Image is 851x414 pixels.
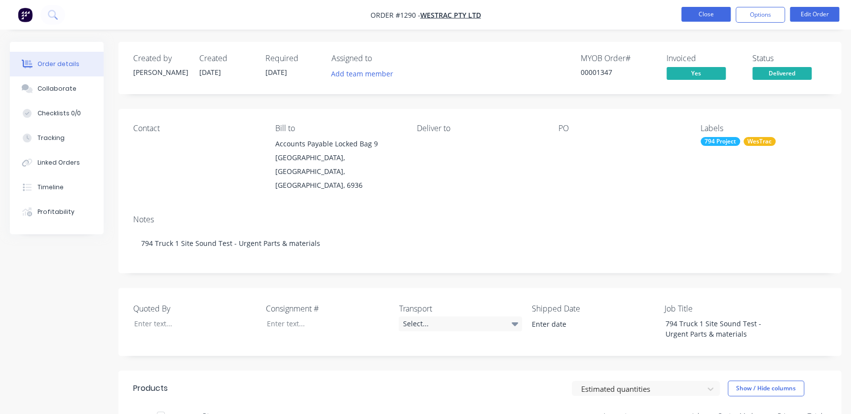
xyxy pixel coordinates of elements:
div: [GEOGRAPHIC_DATA], [GEOGRAPHIC_DATA], [GEOGRAPHIC_DATA], 6936 [275,151,401,192]
span: Yes [666,67,726,79]
div: Collaborate [37,84,76,93]
a: WesTrac Pty Ltd [420,10,481,20]
button: Order details [10,52,104,76]
button: Timeline [10,175,104,200]
div: Created [199,54,254,63]
div: Contact [133,124,259,133]
div: Deliver to [417,124,543,133]
div: Timeline [37,183,64,192]
button: Linked Orders [10,150,104,175]
button: Close [681,7,731,22]
span: [DATE] [199,68,221,77]
div: 00001347 [581,67,655,77]
button: Add team member [332,67,399,80]
input: Enter date [525,317,648,332]
div: Order details [37,60,79,69]
div: Linked Orders [37,158,80,167]
label: Shipped Date [532,303,655,314]
div: Tracking [37,134,65,142]
div: 794 Truck 1 Site Sound Test - Urgent Parts & materials [133,228,826,258]
div: Accounts Payable Locked Bag 9[GEOGRAPHIC_DATA], [GEOGRAPHIC_DATA], [GEOGRAPHIC_DATA], 6936 [275,137,401,192]
label: Quoted By [133,303,257,314]
span: Order #1290 - [370,10,420,20]
label: Consignment # [266,303,389,314]
div: Select... [399,316,522,331]
div: Products [133,382,168,394]
div: Notes [133,215,826,224]
div: Required [265,54,320,63]
div: [PERSON_NAME] [133,67,187,77]
label: Transport [399,303,522,314]
div: Assigned to [332,54,430,63]
button: Options [736,7,785,23]
button: Show / Hide columns [728,380,804,396]
div: Bill to [275,124,401,133]
button: Collaborate [10,76,104,101]
img: Factory [18,7,33,22]
div: PO [558,124,684,133]
div: WesTrac [743,137,776,146]
button: Checklists 0/0 [10,101,104,126]
button: Add team member [326,67,399,80]
button: Edit Order [790,7,839,22]
div: Invoiced [666,54,740,63]
div: Profitability [37,207,74,216]
div: Status [752,54,826,63]
div: Checklists 0/0 [37,109,81,118]
button: Profitability [10,200,104,224]
button: Delivered [752,67,812,82]
div: Created by [133,54,187,63]
div: 794 Project [701,137,740,146]
div: Accounts Payable Locked Bag 9 [275,137,401,151]
button: Tracking [10,126,104,150]
div: 794 Truck 1 Site Sound Test - Urgent Parts & materials [657,316,780,341]
label: Job Title [665,303,788,314]
div: Labels [701,124,826,133]
div: MYOB Order # [581,54,655,63]
span: Delivered [752,67,812,79]
span: [DATE] [265,68,287,77]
